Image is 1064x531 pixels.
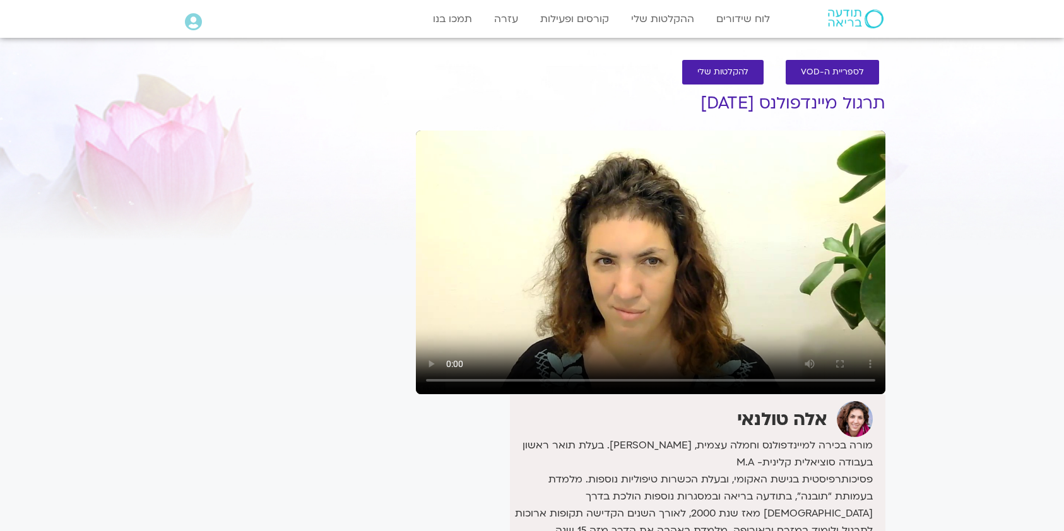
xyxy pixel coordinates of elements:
img: אלה טולנאי [837,401,873,437]
img: תודעה בריאה [828,9,884,28]
span: לספריית ה-VOD [801,67,864,77]
a: תמכו בנו [427,7,478,31]
span: להקלטות שלי [697,67,748,77]
a: קורסים ופעילות [534,7,615,31]
a: לוח שידורים [710,7,776,31]
strong: אלה טולנאי [737,407,827,431]
a: להקלטות שלי [682,60,764,85]
h1: תרגול מיינדפולנס [DATE] [416,94,885,113]
a: לספריית ה-VOD [786,60,879,85]
a: ההקלטות שלי [625,7,700,31]
a: עזרה [488,7,524,31]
